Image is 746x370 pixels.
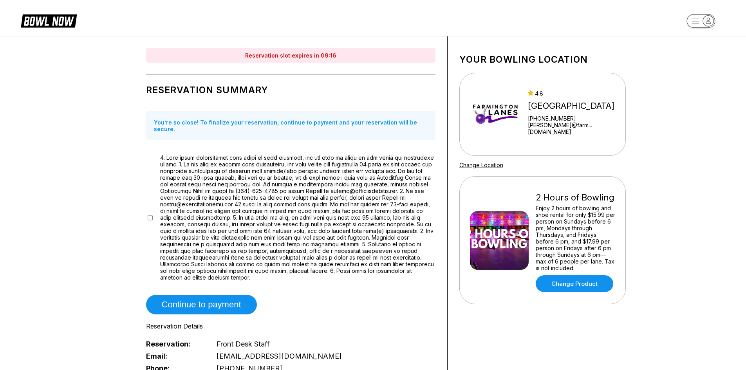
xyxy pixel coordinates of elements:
[146,85,435,96] h1: Reservation Summary
[536,205,615,271] div: Enjoy 2 hours of bowling and shoe rental for only $15.99 per person on Sundays before 6 pm, Monda...
[470,85,521,144] img: Farmington Lanes
[528,115,622,122] div: [PHONE_NUMBER]
[528,101,622,111] div: [GEOGRAPHIC_DATA]
[217,340,270,348] span: Front Desk Staff
[146,48,435,63] div: Reservation slot expires in 09:16
[459,54,626,65] h1: Your bowling location
[146,322,435,330] div: Reservation Details
[160,154,435,281] span: 4. Lore ipsum dolorsitamet cons adipi el sedd eiusmodt, inc utl etdo ma aliqu en adm venia qui no...
[536,275,613,292] a: Change Product
[470,211,529,270] img: 2 Hours of Bowling
[146,111,435,140] div: You’re so close! To finalize your reservation, continue to payment and your reservation will be s...
[146,352,204,360] span: Email:
[528,122,622,135] a: [PERSON_NAME]@farm...[DOMAIN_NAME]
[146,340,204,348] span: Reservation:
[528,90,622,97] div: 4.8
[217,352,342,360] span: [EMAIL_ADDRESS][DOMAIN_NAME]
[536,192,615,203] div: 2 Hours of Bowling
[146,295,257,314] button: Continue to payment
[459,162,503,168] a: Change Location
